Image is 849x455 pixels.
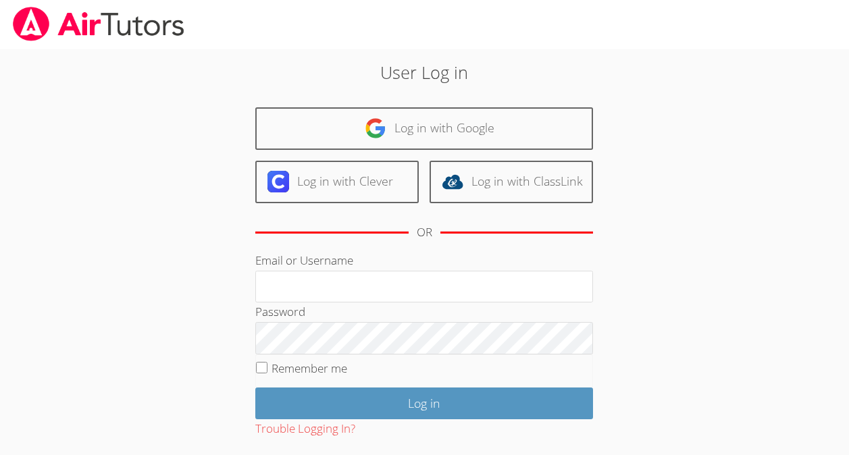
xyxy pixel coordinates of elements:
input: Log in [255,387,593,419]
img: google-logo-50288ca7cdecda66e5e0955fdab243c47b7ad437acaf1139b6f446037453330a.svg [365,117,386,139]
a: Log in with ClassLink [430,161,593,203]
label: Remember me [272,360,347,376]
img: airtutors_banner-c4298cdbf04f3fff15de1276eac7730deb9818008684d7c2e4769d2f7ddbe033.png [11,7,186,41]
label: Password [255,304,305,319]
img: clever-logo-6eab21bc6e7a338710f1a6ff85c0baf02591cd810cc4098c63d3a4b26e2feb20.svg [267,171,289,192]
img: classlink-logo-d6bb404cc1216ec64c9a2012d9dc4662098be43eaf13dc465df04b49fa7ab582.svg [442,171,463,192]
a: Log in with Google [255,107,593,150]
button: Trouble Logging In? [255,419,355,439]
h2: User Log in [195,59,654,85]
div: OR [417,223,432,242]
label: Email or Username [255,252,353,268]
a: Log in with Clever [255,161,419,203]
